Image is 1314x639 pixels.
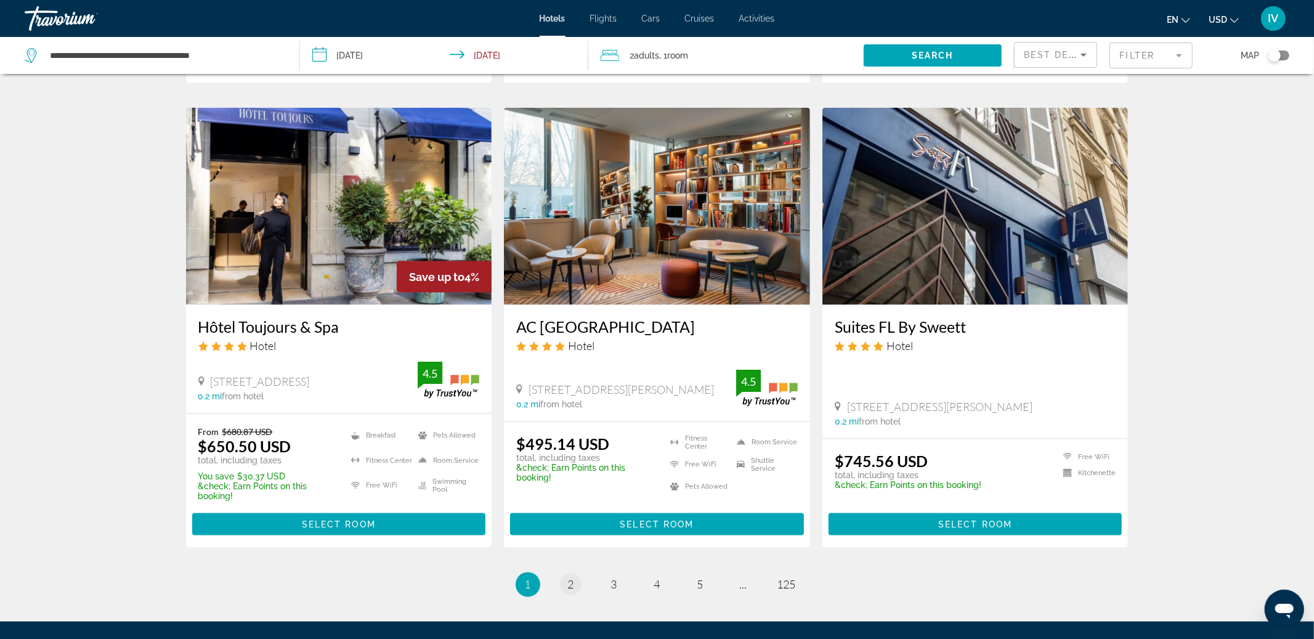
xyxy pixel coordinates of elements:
span: Adults [635,51,660,60]
span: 0.2 mi [516,399,540,409]
span: Map [1241,47,1259,64]
span: [STREET_ADDRESS][PERSON_NAME] [847,400,1032,413]
span: Room [668,51,689,60]
span: from hotel [540,399,582,409]
ins: $495.14 USD [516,434,609,453]
a: Select Room [829,516,1122,529]
span: en [1167,15,1178,25]
li: Swimming Pool [412,476,479,494]
a: Cars [642,14,660,23]
span: from hotel [222,391,264,401]
li: Free WiFi [1057,452,1116,462]
div: 4 star Hotel [835,339,1116,352]
a: Travorium [25,2,148,35]
li: Fitness Center [664,434,731,450]
span: Select Room [938,519,1012,529]
p: &check; Earn Points on this booking! [516,463,655,482]
span: 4 [654,578,660,592]
span: 125 [777,578,796,592]
li: Kitchenette [1057,468,1116,478]
li: Room Service [412,451,479,470]
span: You save [198,471,235,481]
li: Fitness Center [345,451,412,470]
button: Change currency [1209,10,1239,28]
span: Save up to [409,271,464,283]
p: $30.37 USD [198,471,336,481]
ins: $650.50 USD [198,437,291,455]
img: Hotel image [504,108,810,305]
a: Hotels [540,14,566,23]
span: [STREET_ADDRESS] [211,375,310,388]
div: 4.5 [418,366,442,381]
li: Pets Allowed [664,479,731,495]
img: trustyou-badge.svg [736,370,798,406]
p: total, including taxes [835,470,981,480]
a: Hôtel Toujours & Spa [198,317,480,336]
li: Room Service [731,434,798,450]
span: ... [740,578,747,592]
span: Hotel [568,339,594,352]
ins: $745.56 USD [835,452,928,470]
span: Search [912,51,954,60]
div: 4 star Hotel [198,339,480,352]
nav: Pagination [186,572,1129,597]
del: $680.87 USD [222,426,273,437]
iframe: Кнопка запуска окна обмена сообщениями [1265,590,1304,629]
p: total, including taxes [516,453,655,463]
a: Flights [590,14,617,23]
button: Select Room [829,513,1122,535]
button: Change language [1167,10,1190,28]
img: trustyou-badge.svg [418,362,479,398]
li: Shuttle Service [731,457,798,473]
p: &check; Earn Points on this booking! [835,480,981,490]
mat-select: Sort by [1024,47,1087,62]
div: 4.5 [736,374,761,389]
a: Select Room [192,516,486,529]
span: 0.2 mi [198,391,222,401]
p: &check; Earn Points on this booking! [198,481,336,501]
button: Select Room [510,513,804,535]
span: 1 [525,578,531,592]
li: Free WiFi [345,476,412,494]
div: 4 star Hotel [516,339,798,352]
span: From [198,426,219,437]
img: Hotel image [186,108,492,305]
span: 2 [630,47,660,64]
a: AC [GEOGRAPHIC_DATA] [516,317,798,336]
span: IV [1268,12,1279,25]
button: Toggle map [1259,50,1289,61]
span: 5 [697,578,704,592]
div: 4% [397,261,492,293]
span: USD [1209,15,1227,25]
span: Select Room [620,519,694,529]
img: Hotel image [822,108,1129,305]
button: Filter [1109,42,1193,69]
span: [STREET_ADDRESS][PERSON_NAME] [529,383,714,396]
span: 0.2 mi [835,417,859,426]
span: Best Deals [1024,50,1089,60]
a: Cruises [685,14,715,23]
p: total, including taxes [198,455,336,465]
a: Suites FL By Sweett [835,317,1116,336]
button: Check-in date: Nov 28, 2025 Check-out date: Nov 30, 2025 [300,37,588,74]
a: Activities [739,14,775,23]
a: Select Room [510,516,804,529]
span: from hotel [859,417,901,426]
span: , 1 [660,47,689,64]
button: Select Room [192,513,486,535]
button: User Menu [1257,6,1289,31]
li: Pets Allowed [412,426,479,445]
span: 3 [611,578,617,592]
button: Search [864,44,1002,67]
li: Free WiFi [664,457,731,473]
